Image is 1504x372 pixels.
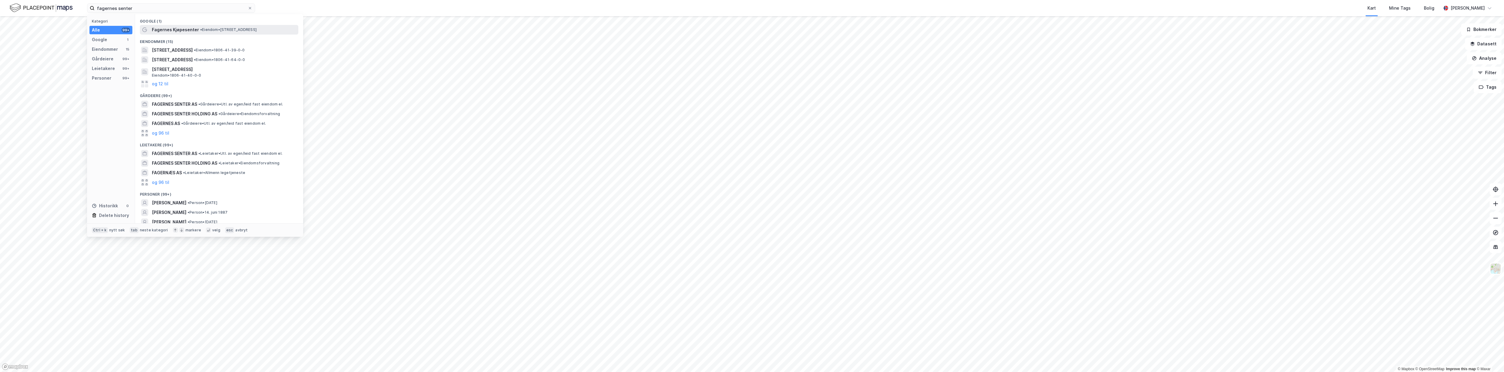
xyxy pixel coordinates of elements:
span: FAGERNÆS AS [152,169,182,176]
span: • [181,121,183,126]
div: 0 [125,203,130,208]
a: OpenStreetMap [1415,367,1445,371]
a: Improve this map [1446,367,1476,371]
div: Google (1) [135,14,303,25]
div: Personer [92,75,111,82]
span: [PERSON_NAME] [152,218,186,226]
span: • [188,220,189,224]
span: • [194,48,196,52]
span: Gårdeiere • Utl. av egen/leid fast eiendom el. [198,102,283,107]
div: Ctrl + k [92,227,108,233]
img: logo.f888ab2527a4732fd821a326f86c7f29.svg [10,3,73,13]
div: Gårdeiere (99+) [135,89,303,99]
span: Eiendom • 1806-41-40-0-0 [152,73,201,78]
div: nytt søk [109,228,125,233]
span: FAGERNES SENTER HOLDING AS [152,160,217,167]
span: Leietaker • Allmenn legetjeneste [183,170,245,175]
div: Personer (99+) [135,187,303,198]
div: Bolig [1424,5,1434,12]
button: Analyse [1467,52,1502,64]
div: 15 [125,47,130,52]
span: Eiendom • 1806-41-64-0-0 [194,57,245,62]
div: neste kategori [140,228,168,233]
span: • [200,27,202,32]
button: og 12 til [152,80,168,87]
div: Mine Tags [1389,5,1411,12]
div: markere [185,228,201,233]
input: Søk på adresse, matrikkel, gårdeiere, leietakere eller personer [95,4,248,13]
img: Z [1490,263,1501,274]
span: • [188,210,189,215]
span: FAGERNES SENTER HOLDING AS [152,110,217,117]
span: Person • 14. juni 1887 [188,210,228,215]
div: Gårdeiere [92,55,113,63]
span: • [183,170,185,175]
a: Mapbox [1398,367,1414,371]
div: 1 [125,37,130,42]
span: Eiendom • [STREET_ADDRESS] [200,27,257,32]
div: esc [225,227,234,233]
span: Fagernes Kjøpesenter [152,26,199,33]
div: Eiendommer [92,46,118,53]
span: • [219,111,220,116]
div: Leietakere [92,65,115,72]
span: Person • [DATE] [188,220,217,224]
span: [PERSON_NAME] [152,199,186,206]
span: Person • [DATE] [188,200,217,205]
span: • [194,57,196,62]
span: FAGERNES AS [152,120,180,127]
div: [PERSON_NAME] [1451,5,1485,12]
div: 99+ [122,76,130,81]
button: Filter [1473,67,1502,79]
div: velg [212,228,220,233]
span: [STREET_ADDRESS] [152,47,193,54]
span: • [188,200,189,205]
div: Historikk [92,202,118,209]
div: Kategori [92,19,132,23]
span: • [219,161,220,165]
span: [STREET_ADDRESS] [152,66,296,73]
div: Google [92,36,107,43]
button: og 96 til [152,130,169,137]
div: 99+ [122,56,130,61]
span: • [198,151,200,156]
button: Datasett [1465,38,1502,50]
span: Leietaker • Eiendomsforvaltning [219,161,279,166]
div: avbryt [235,228,248,233]
button: og 96 til [152,179,169,186]
span: Gårdeiere • Utl. av egen/leid fast eiendom el. [181,121,266,126]
div: Eiendommer (15) [135,35,303,45]
span: [STREET_ADDRESS] [152,56,193,63]
div: Alle [92,26,100,34]
span: Gårdeiere • Eiendomsforvaltning [219,111,280,116]
span: FAGERNES SENTER AS [152,101,197,108]
div: Leietakere (99+) [135,138,303,149]
div: tab [130,227,139,233]
span: Leietaker • Utl. av egen/leid fast eiendom el. [198,151,282,156]
div: 99+ [122,66,130,71]
span: • [198,102,200,106]
div: 99+ [122,28,130,32]
span: FAGERNES SENTER AS [152,150,197,157]
iframe: Chat Widget [1474,343,1504,372]
div: Kart [1367,5,1376,12]
div: Delete history [99,212,129,219]
button: Tags [1474,81,1502,93]
div: Kontrollprogram for chat [1474,343,1504,372]
span: Eiendom • 1806-41-39-0-0 [194,48,245,53]
button: Bokmerker [1461,23,1502,35]
span: [PERSON_NAME] [152,209,186,216]
a: Mapbox homepage [2,363,28,370]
